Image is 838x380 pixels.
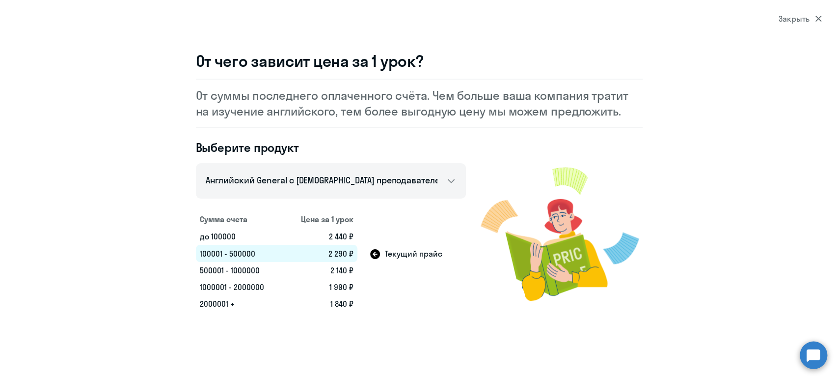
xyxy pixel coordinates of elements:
td: 1 990 ₽ [284,279,357,295]
h4: Выберите продукт [196,140,466,155]
div: Закрыть [779,13,822,25]
td: до 100000 [196,228,284,245]
td: 1 840 ₽ [284,295,357,312]
td: 2000001 + [196,295,284,312]
img: modal-image.png [481,155,643,312]
th: Сумма счета [196,210,284,228]
th: Цена за 1 урок [284,210,357,228]
h3: От чего зависит цена за 1 урок? [196,51,643,71]
td: 2 140 ₽ [284,262,357,279]
td: 2 290 ₽ [284,245,357,262]
td: 500001 - 1000000 [196,262,284,279]
td: 2 440 ₽ [284,228,357,245]
td: 1000001 - 2000000 [196,279,284,295]
td: 100001 - 500000 [196,245,284,262]
p: От суммы последнего оплаченного счёта. Чем больше ваша компания тратит на изучение английского, т... [196,88,643,119]
td: Текущий прайс [357,245,466,262]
